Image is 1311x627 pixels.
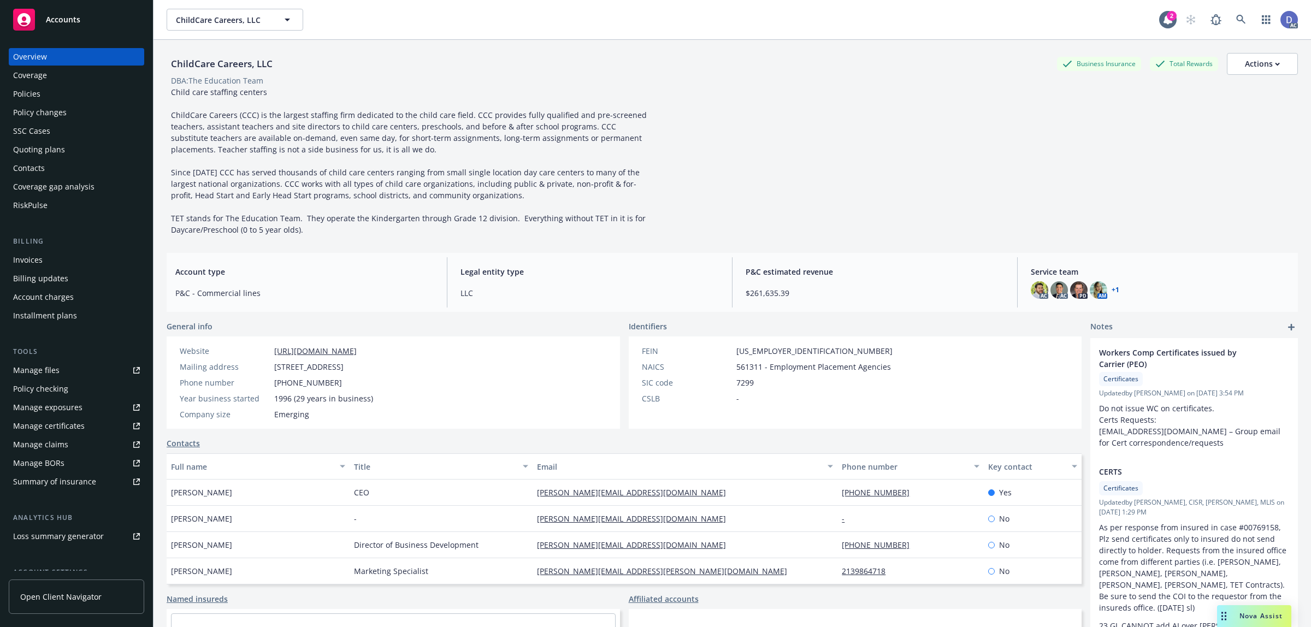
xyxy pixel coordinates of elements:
span: Emerging [274,409,309,420]
div: RiskPulse [13,197,48,214]
a: [PERSON_NAME][EMAIL_ADDRESS][DOMAIN_NAME] [537,540,735,550]
span: No [999,539,1009,551]
a: Quoting plans [9,141,144,158]
span: Director of Business Development [354,539,479,551]
a: Manage claims [9,436,144,453]
div: DBA: The Education Team [171,75,263,86]
div: Policy changes [13,104,67,121]
a: Policy changes [9,104,144,121]
a: Accounts [9,4,144,35]
a: Invoices [9,251,144,269]
a: Overview [9,48,144,66]
div: FEIN [642,345,732,357]
a: Switch app [1255,9,1277,31]
button: Key contact [984,453,1082,480]
span: Account type [175,266,434,277]
div: Drag to move [1217,605,1231,627]
a: Installment plans [9,307,144,324]
div: Full name [171,461,333,472]
a: Policy checking [9,380,144,398]
a: - [842,513,853,524]
span: Nova Assist [1239,611,1283,620]
div: Key contact [988,461,1065,472]
div: Manage exposures [13,399,82,416]
a: [URL][DOMAIN_NAME] [274,346,357,356]
span: Yes [999,487,1012,498]
span: Legal entity type [460,266,719,277]
div: Account charges [13,288,74,306]
span: LLC [460,287,719,299]
div: Billing [9,236,144,247]
span: Notes [1090,321,1113,334]
span: CEO [354,487,369,498]
span: ChildCare Careers, LLC [176,14,270,26]
span: [PERSON_NAME] [171,539,232,551]
img: photo [1070,281,1088,299]
div: NAICS [642,361,732,372]
button: Full name [167,453,350,480]
a: add [1285,321,1298,334]
div: Company size [180,409,270,420]
span: Child care staffing centers ChildCare Careers (CCC) is the largest staffing firm dedicated to the... [171,87,649,235]
button: Email [533,453,837,480]
span: P&C estimated revenue [746,266,1004,277]
span: Workers Comp Certificates issued by Carrier (PEO) [1099,347,1261,370]
span: Certificates [1103,483,1138,493]
a: Search [1230,9,1252,31]
span: Service team [1031,266,1289,277]
span: - [354,513,357,524]
span: [STREET_ADDRESS] [274,361,344,372]
span: Updated by [PERSON_NAME], CISR, [PERSON_NAME], MLIS on [DATE] 1:29 PM [1099,498,1289,517]
a: Coverage [9,67,144,84]
img: photo [1050,281,1068,299]
button: Nova Assist [1217,605,1291,627]
div: SSC Cases [13,122,50,140]
a: Manage BORs [9,454,144,472]
div: SIC code [642,377,732,388]
a: Summary of insurance [9,473,144,490]
a: Policies [9,85,144,103]
div: Coverage gap analysis [13,178,95,196]
a: SSC Cases [9,122,144,140]
div: Workers Comp Certificates issued by Carrier (PEO)CertificatesUpdatedby [PERSON_NAME] on [DATE] 3:... [1090,338,1298,457]
div: Email [537,461,821,472]
div: Policies [13,85,40,103]
a: Manage exposures [9,399,144,416]
a: Start snowing [1180,9,1202,31]
button: Actions [1227,53,1298,75]
div: CSLB [642,393,732,404]
a: [PERSON_NAME][EMAIL_ADDRESS][DOMAIN_NAME] [537,513,735,524]
a: 2139864718 [842,566,894,576]
span: - [736,393,739,404]
a: Coverage gap analysis [9,178,144,196]
div: Business Insurance [1057,57,1141,70]
span: $261,635.39 [746,287,1004,299]
span: Open Client Navigator [20,591,102,602]
p: As per response from insured in case #00769158, Plz send certificates only to insured do not send... [1099,522,1289,613]
span: P&C - Commercial lines [175,287,434,299]
div: Quoting plans [13,141,65,158]
span: Marketing Specialist [354,565,428,577]
p: Do not issue WC on certificates. Certs Requests: [EMAIL_ADDRESS][DOMAIN_NAME] – Group email for C... [1099,403,1289,448]
a: [PHONE_NUMBER] [842,487,918,498]
div: Phone number [180,377,270,388]
span: No [999,565,1009,577]
a: Report a Bug [1205,9,1227,31]
div: Policy checking [13,380,68,398]
div: Invoices [13,251,43,269]
a: RiskPulse [9,197,144,214]
div: 2 [1167,11,1177,21]
span: Accounts [46,15,80,24]
a: [PERSON_NAME][EMAIL_ADDRESS][DOMAIN_NAME] [537,487,735,498]
span: 7299 [736,377,754,388]
div: Installment plans [13,307,77,324]
span: 1996 (29 years in business) [274,393,373,404]
div: Manage claims [13,436,68,453]
div: Title [354,461,516,472]
img: photo [1280,11,1298,28]
span: [PERSON_NAME] [171,565,232,577]
div: Phone number [842,461,967,472]
a: Manage files [9,362,144,379]
span: 561311 - Employment Placement Agencies [736,361,891,372]
div: Year business started [180,393,270,404]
